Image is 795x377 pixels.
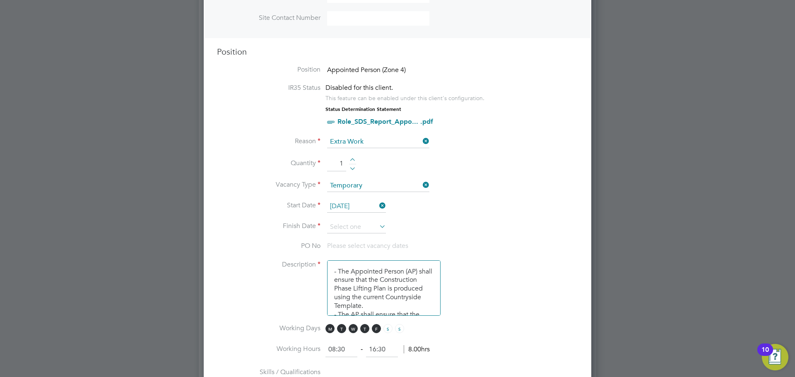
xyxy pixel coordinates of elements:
[327,66,406,74] span: Appointed Person (Zone 4)
[337,118,433,125] a: Role_SDS_Report_Appo... .pdf
[217,368,320,377] label: Skills / Qualifications
[325,92,484,102] div: This feature can be enabled under this client's configuration.
[217,222,320,231] label: Finish Date
[327,136,429,148] input: Select one
[217,180,320,189] label: Vacancy Type
[349,324,358,333] span: W
[372,324,381,333] span: F
[327,200,386,213] input: Select one
[217,84,320,92] label: IR35 Status
[217,260,320,269] label: Description
[327,221,386,233] input: Select one
[325,324,335,333] span: M
[325,84,393,92] span: Disabled for this client.
[217,345,320,353] label: Working Hours
[359,345,364,353] span: ‐
[217,137,320,146] label: Reason
[217,65,320,74] label: Position
[327,242,408,250] span: Please select vacancy dates
[762,344,788,370] button: Open Resource Center, 10 new notifications
[395,324,404,333] span: S
[383,324,393,333] span: S
[217,46,578,57] h3: Position
[404,345,430,353] span: 8.00hrs
[366,342,398,357] input: 17:00
[217,201,320,210] label: Start Date
[217,159,320,168] label: Quantity
[337,324,346,333] span: T
[217,324,320,333] label: Working Days
[217,14,320,22] label: Site Contact Number
[325,106,401,112] strong: Status Determination Statement
[761,350,769,360] div: 10
[217,242,320,250] label: PO No
[327,180,429,192] input: Select one
[360,324,369,333] span: T
[325,342,357,357] input: 08:00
